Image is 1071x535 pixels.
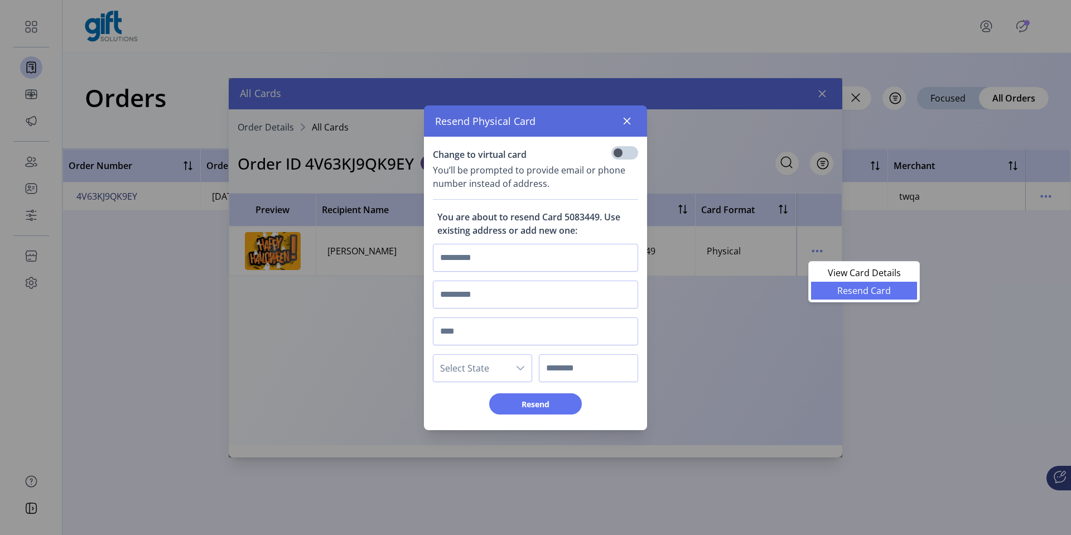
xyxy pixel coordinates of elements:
li: Resend Card [811,282,917,300]
p: You are about to resend Card 5083449. Use existing address or add new one: [433,210,638,237]
span: Resend Physical Card [435,113,535,128]
p: You’ll be prompted to provide email or phone number instead of address. [433,163,638,190]
span: Select State [433,355,509,382]
span: Resend [504,398,567,409]
span: Resend Card [818,286,910,295]
div: dropdown trigger [509,355,532,382]
span: View Card Details [818,268,910,277]
button: Resend [489,393,582,414]
p: Change to virtual card [433,148,527,161]
li: View Card Details [811,264,917,282]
